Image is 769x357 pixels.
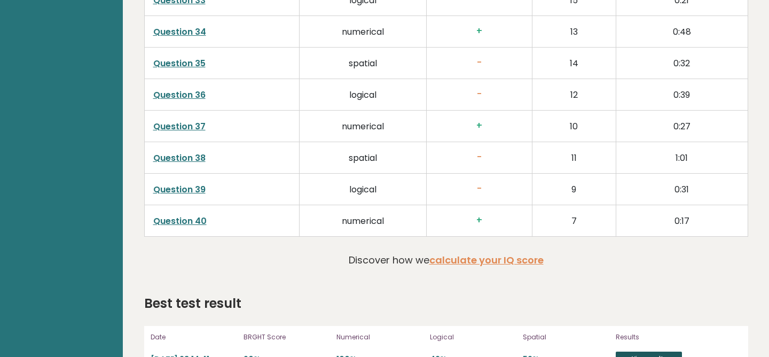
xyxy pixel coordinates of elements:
[153,215,207,227] a: Question 40
[151,332,237,342] p: Date
[300,16,427,48] td: numerical
[435,26,523,37] h3: +
[349,253,544,267] p: Discover how we
[532,79,616,111] td: 12
[300,174,427,205] td: logical
[532,48,616,79] td: 14
[430,332,516,342] p: Logical
[435,215,523,226] h3: +
[532,174,616,205] td: 9
[429,253,544,267] a: calculate your IQ score
[300,111,427,142] td: numerical
[300,79,427,111] td: logical
[300,142,427,174] td: spatial
[435,89,523,100] h3: -
[523,332,609,342] p: Spatial
[435,183,523,195] h3: -
[435,57,523,68] h3: -
[532,111,616,142] td: 10
[616,16,748,48] td: 0:48
[153,152,206,164] a: Question 38
[435,120,523,131] h3: +
[616,205,748,237] td: 0:17
[153,120,206,133] a: Question 37
[153,89,206,101] a: Question 36
[616,111,748,142] td: 0:27
[300,205,427,237] td: numerical
[616,332,728,342] p: Results
[532,205,616,237] td: 7
[616,142,748,174] td: 1:01
[244,332,330,342] p: BRGHT Score
[616,174,748,205] td: 0:31
[153,26,206,38] a: Question 34
[153,57,206,69] a: Question 35
[532,16,616,48] td: 13
[616,79,748,111] td: 0:39
[144,294,241,313] h2: Best test result
[532,142,616,174] td: 11
[153,183,206,196] a: Question 39
[616,48,748,79] td: 0:32
[300,48,427,79] td: spatial
[336,332,423,342] p: Numerical
[435,152,523,163] h3: -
